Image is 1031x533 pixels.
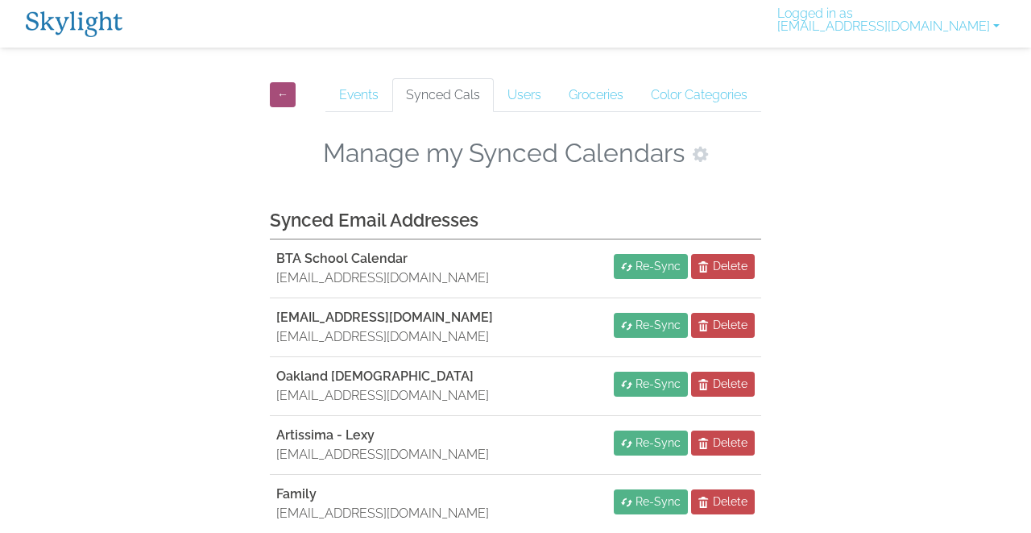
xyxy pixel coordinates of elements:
[713,317,747,334] span: Delete
[698,438,710,449] span: Delete
[713,493,747,510] span: Delete
[276,386,489,406] p: [EMAIL_ADDRESS][DOMAIN_NAME]
[270,210,478,231] b: Synced Email Addresses
[276,427,375,443] b: Artissima - Lexy
[621,379,632,390] span: Re-Sync Calendar
[691,489,755,514] button: Delete
[637,78,761,112] a: Color Categories
[614,431,688,456] a: Re-Sync
[325,78,392,112] a: Events
[698,497,710,508] span: Delete
[771,7,1006,40] a: Logged in as[EMAIL_ADDRESS][DOMAIN_NAME]
[713,376,747,393] span: Delete
[636,258,681,275] span: Re-Sync
[698,320,710,331] span: Delete
[621,497,632,508] span: Re-Sync Calendar
[691,254,755,279] button: Delete
[636,317,681,334] span: Re-Sync
[555,78,637,112] a: Groceries
[621,438,632,449] span: Re-Sync Calendar
[621,320,632,331] span: Re-Sync Calendar
[614,313,688,338] a: Re-Sync
[276,310,493,325] b: [EMAIL_ADDRESS][DOMAIN_NAME]
[323,138,685,169] h2: Manage my Synced Calendars
[276,327,493,347] p: [EMAIL_ADDRESS][DOMAIN_NAME]
[276,486,317,502] b: Family
[691,313,755,338] button: Delete
[691,431,755,456] button: Delete
[713,258,747,275] span: Delete
[691,372,755,397] button: Delete
[713,435,747,452] span: Delete
[270,82,296,107] a: ←
[636,435,681,452] span: Re-Sync
[276,369,474,384] b: Oakland [DEMOGRAPHIC_DATA]
[494,78,555,112] a: Users
[392,78,494,112] a: Synced Cals
[276,251,408,266] b: BTA School Calendar
[621,261,632,273] span: Re-Sync Calendar
[693,147,708,162] span: Calendar Privacy Settings
[614,254,688,279] a: Re-Sync
[698,261,710,273] span: Delete
[636,493,681,510] span: Re-Sync
[614,372,688,397] a: Re-Sync
[276,269,489,288] p: [EMAIL_ADDRESS][DOMAIN_NAME]
[276,504,489,523] p: [EMAIL_ADDRESS][DOMAIN_NAME]
[636,376,681,393] span: Re-Sync
[614,489,688,514] a: Re-Sync
[698,379,710,390] span: Delete
[26,11,122,37] img: Skylight
[276,445,489,464] p: [EMAIL_ADDRESS][DOMAIN_NAME]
